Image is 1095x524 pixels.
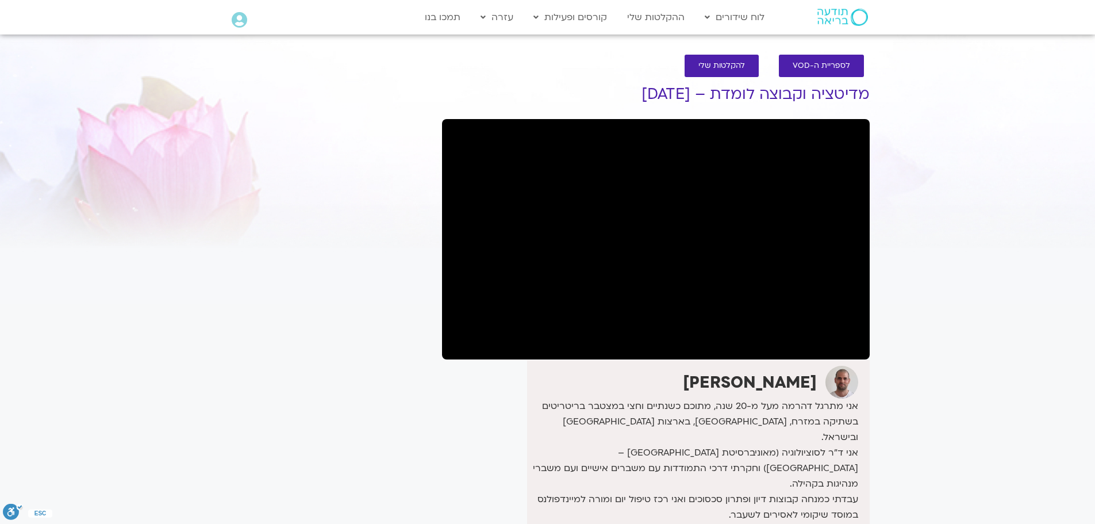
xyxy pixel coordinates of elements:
img: דקל קנטי [825,366,858,399]
strong: [PERSON_NAME] [683,372,817,393]
span: להקלטות שלי [698,62,745,70]
h1: מדיטציה וקבוצה לומדת – [DATE] [442,86,870,103]
a: קורסים ופעילות [528,6,613,28]
a: עזרה [475,6,519,28]
a: לספריית ה-VOD [779,55,864,77]
span: לספריית ה-VOD [793,62,850,70]
img: תודעה בריאה [817,9,868,26]
a: להקלטות שלי [685,55,759,77]
a: לוח שידורים [699,6,770,28]
a: ההקלטות שלי [621,6,690,28]
a: תמכו בנו [419,6,466,28]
